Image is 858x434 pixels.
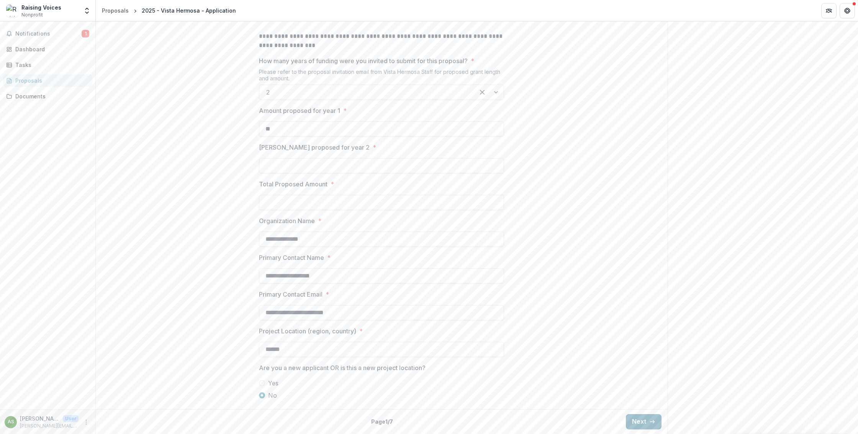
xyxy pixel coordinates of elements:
div: Please refer to the proposal invitation email from Vista Hermosa Staff for proposed grant length ... [259,69,504,85]
span: 1 [82,30,89,38]
p: How many years of funding were you invited to submit for this proposal? [259,56,468,65]
span: Nonprofit [21,11,43,18]
a: Tasks [3,59,92,71]
div: Raising Voices [21,3,61,11]
span: No [268,391,277,400]
p: User [63,415,79,422]
p: Total Proposed Amount [259,179,327,189]
img: Raising Voices [6,5,18,17]
button: More [82,418,91,427]
p: Are you a new applicant OR is this a new project location? [259,363,426,372]
div: Ana-María Sosa [8,419,14,424]
div: Clear selected options [476,86,488,98]
div: Tasks [15,61,86,69]
a: Proposals [99,5,132,16]
button: Partners [821,3,837,18]
p: Primary Contact Name [259,253,324,262]
button: Get Help [840,3,855,18]
nav: breadcrumb [99,5,239,16]
p: Primary Contact Email [259,290,323,299]
p: [PERSON_NAME] proposed for year 2 [259,143,370,152]
div: Proposals [102,7,129,15]
p: Project Location (region, country) [259,326,356,336]
p: [PERSON_NAME] [20,414,60,423]
a: Dashboard [3,43,92,55]
p: Organization Name [259,216,315,225]
p: [PERSON_NAME][EMAIL_ADDRESS][DOMAIN_NAME] [20,423,79,429]
button: Open entity switcher [82,3,92,18]
div: 2025 - Vista Hermosa - Application [142,7,236,15]
button: Notifications1 [3,28,92,40]
button: Next [626,414,662,429]
span: Yes [268,379,278,388]
p: Page 1 / 7 [371,418,393,426]
div: Documents [15,92,86,100]
span: Notifications [15,31,82,37]
a: Proposals [3,74,92,87]
a: Documents [3,90,92,103]
p: Amount proposed for year 1 [259,106,340,115]
div: Dashboard [15,45,86,53]
div: Proposals [15,77,86,85]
